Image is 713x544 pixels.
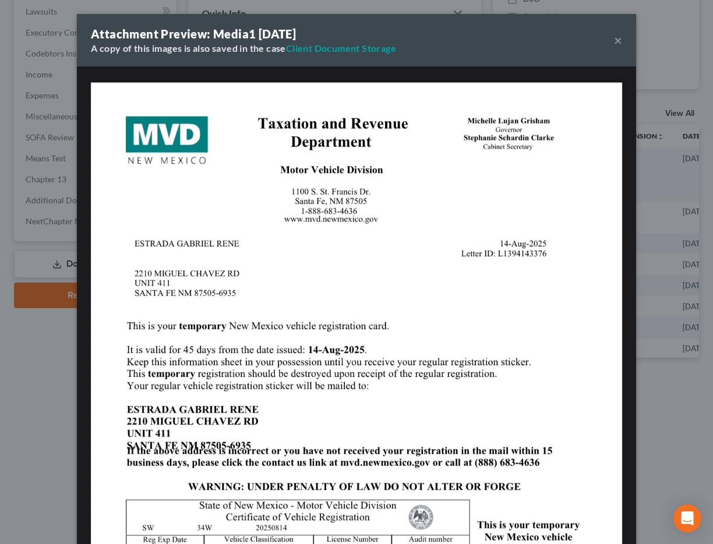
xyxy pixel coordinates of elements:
[614,33,622,47] button: ×
[673,504,701,532] div: Open Intercom Messenger
[91,27,296,41] strong: Attachment Preview: Media1 [DATE]
[286,43,396,54] a: Client Document Storage
[91,42,396,55] div: A copy of this images is also saved in the case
